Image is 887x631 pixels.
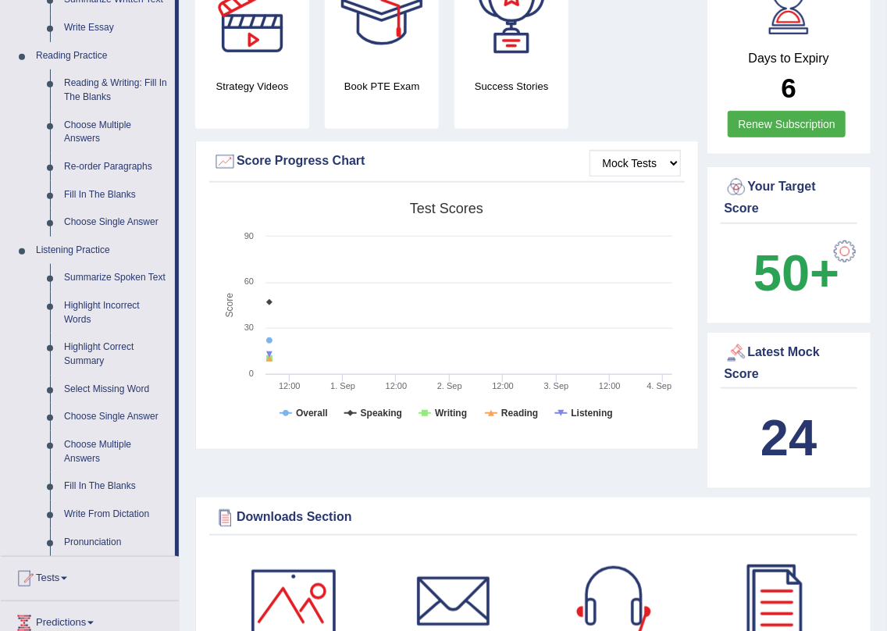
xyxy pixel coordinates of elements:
[57,333,175,375] a: Highlight Correct Summary
[599,381,621,390] text: 12:00
[213,150,681,173] div: Score Progress Chart
[437,381,462,390] tspan: 2. Sep
[57,70,175,111] a: Reading & Writing: Fill In The Blanks
[361,408,402,419] tspan: Speaking
[386,381,408,390] text: 12:00
[244,276,254,286] text: 60
[435,408,467,419] tspan: Writing
[195,78,309,94] h4: Strategy Videos
[57,209,175,237] a: Choose Single Answer
[753,244,839,301] b: 50+
[725,52,854,66] h4: Days to Expiry
[544,381,569,390] tspan: 3. Sep
[244,231,254,241] text: 90
[454,78,568,94] h4: Success Stories
[57,501,175,529] a: Write From Dictation
[213,506,853,529] div: Downloads Section
[330,381,355,390] tspan: 1. Sep
[225,293,236,318] tspan: Score
[761,409,817,466] b: 24
[647,381,671,390] tspan: 4. Sep
[492,381,514,390] text: 12:00
[57,472,175,501] a: Fill In The Blanks
[725,341,854,383] div: Latest Mock Score
[57,181,175,209] a: Fill In The Blanks
[244,323,254,332] text: 30
[279,381,301,390] text: 12:00
[249,369,254,378] text: 0
[57,376,175,404] a: Select Missing Word
[501,408,538,419] tspan: Reading
[57,112,175,153] a: Choose Multiple Answers
[572,408,613,419] tspan: Listening
[1,557,179,596] a: Tests
[725,176,854,218] div: Your Target Score
[57,292,175,333] a: Highlight Incorrect Words
[57,153,175,181] a: Re-order Paragraphs
[325,78,439,94] h4: Book PTE Exam
[782,73,796,103] b: 6
[29,42,175,70] a: Reading Practice
[57,403,175,431] a: Choose Single Answer
[57,14,175,42] a: Write Essay
[29,237,175,265] a: Listening Practice
[57,264,175,292] a: Summarize Spoken Text
[410,201,483,216] tspan: Test scores
[57,529,175,557] a: Pronunciation
[296,408,328,419] tspan: Overall
[57,431,175,472] a: Choose Multiple Answers
[728,111,846,137] a: Renew Subscription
